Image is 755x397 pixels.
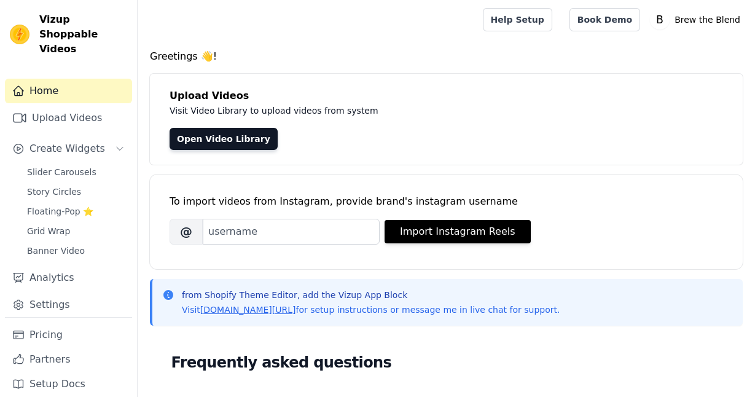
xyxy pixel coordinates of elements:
[5,372,132,396] a: Setup Docs
[20,163,132,181] a: Slider Carousels
[27,205,93,218] span: Floating-Pop ⭐
[650,9,745,31] button: B Brew the Blend
[150,49,743,64] h4: Greetings 👋!
[170,103,720,118] p: Visit Video Library to upload videos from system
[27,166,96,178] span: Slider Carousels
[5,347,132,372] a: Partners
[39,12,127,57] span: Vizup Shoppable Videos
[5,106,132,130] a: Upload Videos
[27,186,81,198] span: Story Circles
[20,242,132,259] a: Banner Video
[20,222,132,240] a: Grid Wrap
[483,8,552,31] a: Help Setup
[670,9,745,31] p: Brew the Blend
[5,323,132,347] a: Pricing
[29,141,105,156] span: Create Widgets
[27,245,85,257] span: Banner Video
[182,304,560,316] p: Visit for setup instructions or message me in live chat for support.
[170,88,723,103] h4: Upload Videos
[170,128,278,150] a: Open Video Library
[385,220,531,243] button: Import Instagram Reels
[182,289,560,301] p: from Shopify Theme Editor, add the Vizup App Block
[200,305,296,315] a: [DOMAIN_NAME][URL]
[27,225,70,237] span: Grid Wrap
[569,8,640,31] a: Book Demo
[170,219,203,245] span: @
[203,219,380,245] input: username
[656,14,663,26] text: B
[5,293,132,317] a: Settings
[20,183,132,200] a: Story Circles
[20,203,132,220] a: Floating-Pop ⭐
[170,194,723,209] div: To import videos from Instagram, provide brand's instagram username
[10,25,29,44] img: Vizup
[171,350,722,375] h2: Frequently asked questions
[5,136,132,161] button: Create Widgets
[5,265,132,290] a: Analytics
[5,79,132,103] a: Home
